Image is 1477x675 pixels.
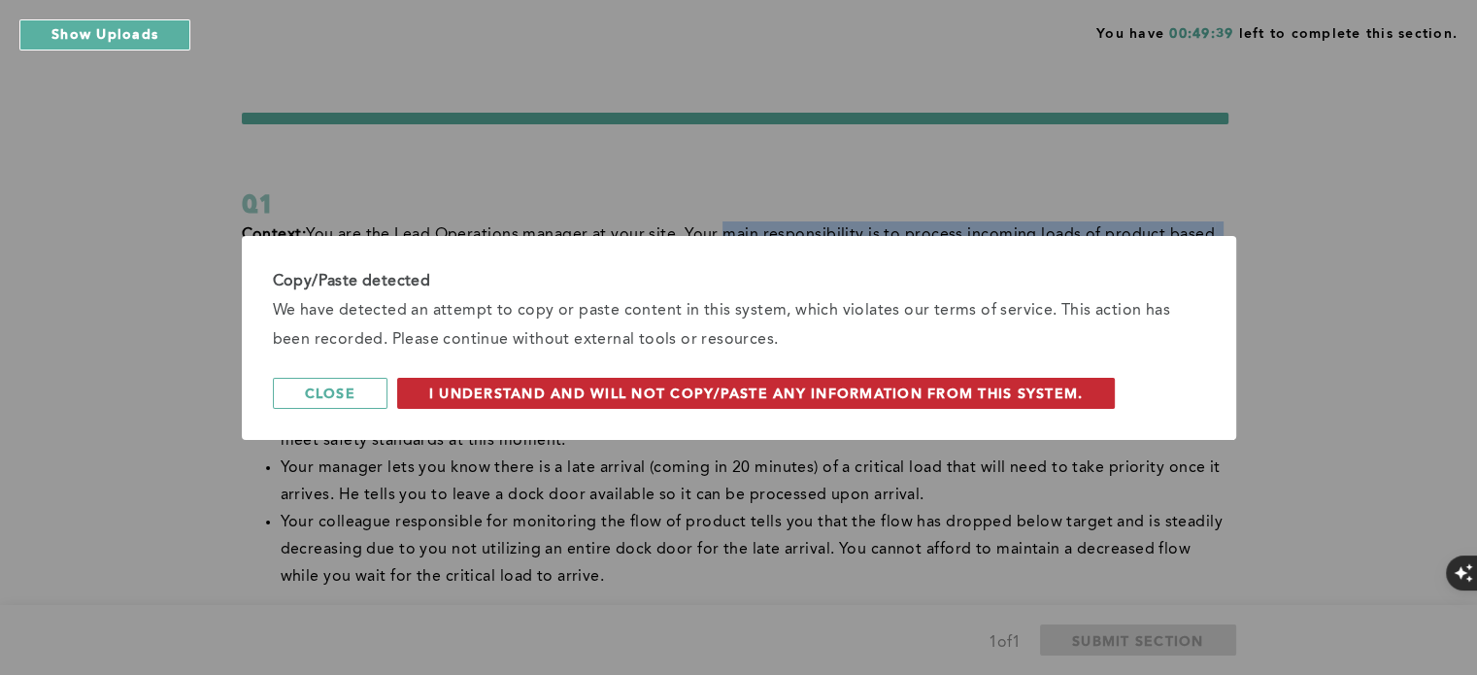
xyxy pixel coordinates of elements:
[19,19,190,51] button: Show Uploads
[305,384,355,402] span: Close
[429,384,1084,402] span: I understand and will not copy/paste any information from this system.
[273,267,1205,296] div: Copy/Paste detected
[273,296,1205,354] div: We have detected an attempt to copy or paste content in this system, which violates our terms of ...
[273,378,387,409] button: Close
[397,378,1116,409] button: I understand and will not copy/paste any information from this system.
